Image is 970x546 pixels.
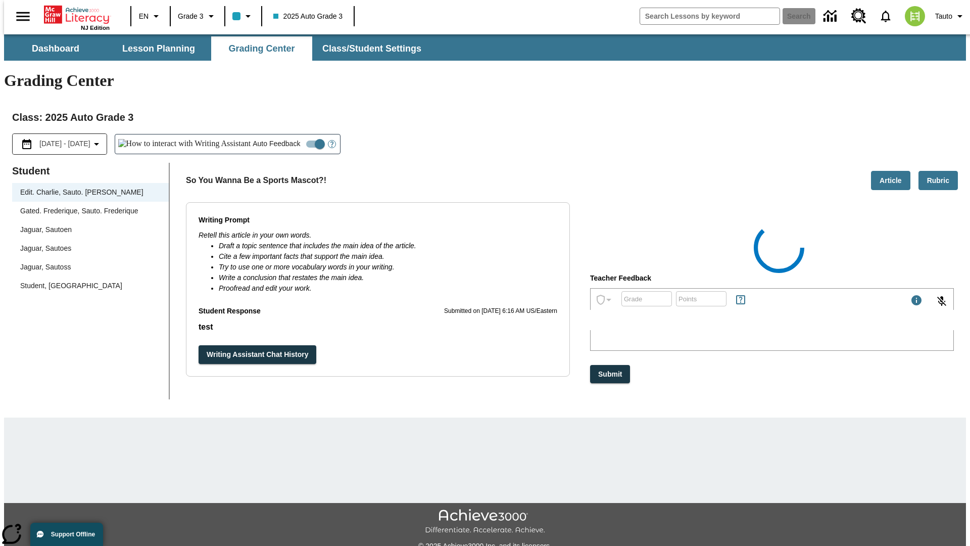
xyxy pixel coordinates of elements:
[44,4,110,31] div: Home
[219,241,557,251] li: Draft a topic sentence that includes the main idea of the article.
[17,138,103,150] button: Select the date range menu item
[20,243,71,254] div: Jaguar, Sautoes
[910,294,923,308] div: Maximum 1000 characters Press Escape to exit toolbar and use left and right arrow keys to access ...
[199,321,557,333] p: Student Response
[12,258,169,277] div: Jaguar, Sautoss
[219,283,557,294] li: Proofread and edit your work.
[20,187,143,198] div: Edit. Charlie, Sauto. [PERSON_NAME]
[905,6,925,26] img: avatar image
[219,262,557,272] li: Try to use one or more vocabulary words in your writing.
[935,11,952,22] span: Tauto
[118,139,251,149] img: How to interact with Writing Assistant
[4,34,966,61] div: SubNavbar
[20,281,122,291] div: Student, [GEOGRAPHIC_DATA]
[5,36,106,61] button: Dashboard
[134,7,167,25] button: Language: EN, Select a language
[199,215,557,226] p: Writing Prompt
[273,11,343,22] span: 2025 Auto Grade 3
[871,171,910,191] button: Article, Will open in new tab
[178,11,204,22] span: Grade 3
[640,8,780,24] input: search field
[845,3,872,30] a: Resource Center, Will open in new tab
[590,273,954,284] p: Teacher Feedback
[918,171,958,191] button: Rubric, Will open in new tab
[314,36,429,61] button: Class/Student Settings
[621,286,672,312] input: Grade: Letters, numbers, %, + and - are allowed.
[20,224,72,235] div: Jaguar, Sautoen
[39,139,90,149] span: [DATE] - [DATE]
[199,230,557,241] p: Retell this article in your own words.
[444,306,557,316] p: Submitted on [DATE] 6:16 AM US/Eastern
[12,202,169,220] div: Gated. Frederique, Sauto. Frederique
[12,220,169,239] div: Jaguar, Sautoen
[12,239,169,258] div: Jaguar, Sautoes
[122,43,195,55] span: Lesson Planning
[322,43,421,55] span: Class/Student Settings
[931,7,970,25] button: Profile/Settings
[186,174,326,187] p: So You Wanna Be a Sports Mascot?!
[20,262,71,272] div: Jaguar, Sautoss
[731,290,751,310] button: Rules for Earning Points and Achievements, Will open in new tab
[174,7,221,25] button: Grade: Grade 3, Select a grade
[199,321,557,333] p: test
[12,109,958,125] h2: Class : 2025 Auto Grade 3
[81,25,110,31] span: NJ Edition
[90,138,103,150] svg: Collapse Date Range Filter
[676,291,726,306] div: Points: Must be equal to or less than 25.
[228,43,295,55] span: Grading Center
[30,523,103,546] button: Support Offline
[676,286,726,312] input: Points: Must be equal to or less than 25.
[817,3,845,30] a: Data Center
[253,139,300,149] span: Auto Feedback
[51,531,95,538] span: Support Offline
[211,36,312,61] button: Grading Center
[590,365,630,384] button: Submit
[872,3,899,29] a: Notifications
[199,306,261,317] p: Student Response
[4,36,430,61] div: SubNavbar
[20,206,138,216] div: Gated. Frederique, Sauto. Frederique
[12,277,169,295] div: Student, [GEOGRAPHIC_DATA]
[8,2,38,31] button: Open side menu
[228,7,258,25] button: Class color is light blue. Change class color
[44,5,110,25] a: Home
[219,272,557,283] li: Write a conclusion that restates the main idea.
[108,36,209,61] button: Lesson Planning
[199,345,316,364] button: Writing Assistant Chat History
[32,43,79,55] span: Dashboard
[930,289,954,313] button: Click to activate and allow voice recognition
[4,71,966,90] h1: Grading Center
[324,134,340,154] button: Open Help for Writing Assistant
[139,11,149,22] span: EN
[899,3,931,29] button: Select a new avatar
[425,509,545,535] img: Achieve3000 Differentiate Accelerate Achieve
[12,163,169,179] p: Student
[219,251,557,262] li: Cite a few important facts that support the main idea.
[12,183,169,202] div: Edit. Charlie, Sauto. [PERSON_NAME]
[621,291,672,306] div: Grade: Letters, numbers, %, + and - are allowed.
